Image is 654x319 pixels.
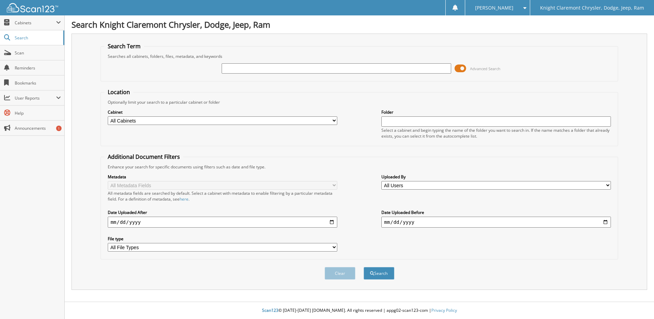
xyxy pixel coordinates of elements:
[65,302,654,319] div: © [DATE]-[DATE] [DOMAIN_NAME]. All rights reserved | appg02-scan123-com |
[108,174,337,180] label: Metadata
[381,217,611,228] input: end
[104,53,614,59] div: Searches all cabinets, folders, files, metadata, and keywords
[15,110,61,116] span: Help
[108,209,337,215] label: Date Uploaded After
[475,6,513,10] span: [PERSON_NAME]
[470,66,500,71] span: Advanced Search
[381,174,611,180] label: Uploaded By
[15,65,61,71] span: Reminders
[108,109,337,115] label: Cabinet
[431,307,457,313] a: Privacy Policy
[180,196,188,202] a: here
[540,6,644,10] span: Knight Claremont Chrysler, Dodge, Jeep, Ram
[364,267,394,280] button: Search
[381,127,611,139] div: Select a cabinet and begin typing the name of the folder you want to search in. If the name match...
[108,236,337,242] label: File type
[381,209,611,215] label: Date Uploaded Before
[56,126,62,131] div: 1
[7,3,58,12] img: scan123-logo-white.svg
[104,164,614,170] div: Enhance your search for specific documents using filters such as date and file type.
[104,99,614,105] div: Optionally limit your search to a particular cabinet or folder
[104,42,144,50] legend: Search Term
[71,19,647,30] h1: Search Knight Claremont Chrysler, Dodge, Jeep, Ram
[104,88,133,96] legend: Location
[15,125,61,131] span: Announcements
[15,35,60,41] span: Search
[15,95,56,101] span: User Reports
[381,109,611,115] label: Folder
[325,267,355,280] button: Clear
[15,20,56,26] span: Cabinets
[108,190,337,202] div: All metadata fields are searched by default. Select a cabinet with metadata to enable filtering b...
[104,153,183,161] legend: Additional Document Filters
[108,217,337,228] input: start
[15,50,61,56] span: Scan
[262,307,278,313] span: Scan123
[15,80,61,86] span: Bookmarks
